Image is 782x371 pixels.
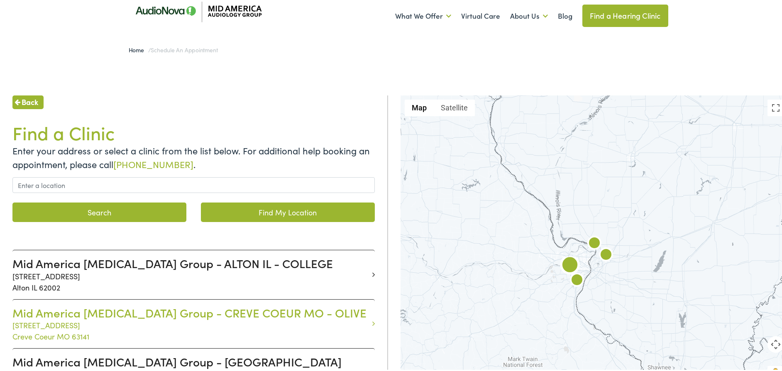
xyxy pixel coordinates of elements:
[12,176,375,191] input: Enter a location
[405,98,434,115] button: Show street map
[12,255,369,291] a: Mid America [MEDICAL_DATA] Group - ALTON IL - COLLEGE [STREET_ADDRESS]Alton IL 62002
[22,95,38,106] span: Back
[12,201,186,220] button: Search
[12,94,44,107] a: Back
[201,201,375,220] a: Find My Location
[12,142,375,169] p: Enter your address or select a clinic from the list below. For additional help booking an appoint...
[151,44,217,52] span: Schedule an Appointment
[12,255,369,269] h3: Mid America [MEDICAL_DATA] Group - ALTON IL - COLLEGE
[12,318,369,340] p: [STREET_ADDRESS] Creve Coeur MO 63141
[129,44,218,52] span: /
[113,156,193,169] a: [PHONE_NUMBER]
[582,3,668,25] a: Find a Hearing Clinic
[129,44,148,52] a: Home
[12,120,375,142] h1: Find a Clinic
[12,304,369,341] a: Mid America [MEDICAL_DATA] Group - CREVE COEUR MO - OLIVE [STREET_ADDRESS]Creve Coeur MO 63141
[12,304,369,318] h3: Mid America [MEDICAL_DATA] Group - CREVE COEUR MO - OLIVE
[434,98,475,115] button: Show satellite imagery
[12,269,369,291] p: [STREET_ADDRESS] Alton IL 62002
